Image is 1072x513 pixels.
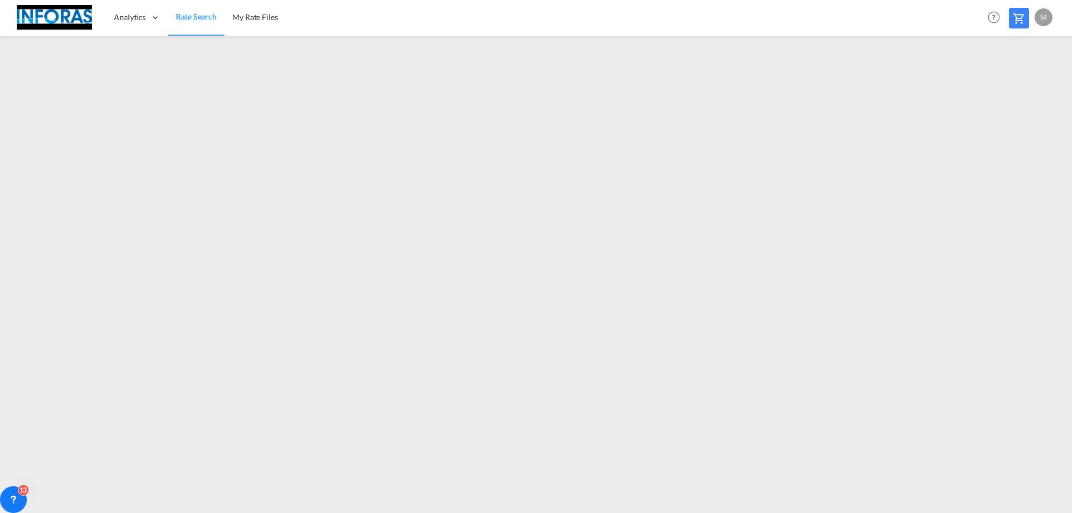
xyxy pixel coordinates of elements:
[176,12,217,21] span: Rate Search
[984,8,1009,28] div: Help
[1035,8,1052,26] div: M
[17,5,92,30] img: eff75c7098ee11eeb65dd1c63e392380.jpg
[114,12,146,23] span: Analytics
[232,12,278,22] span: My Rate Files
[984,8,1003,27] span: Help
